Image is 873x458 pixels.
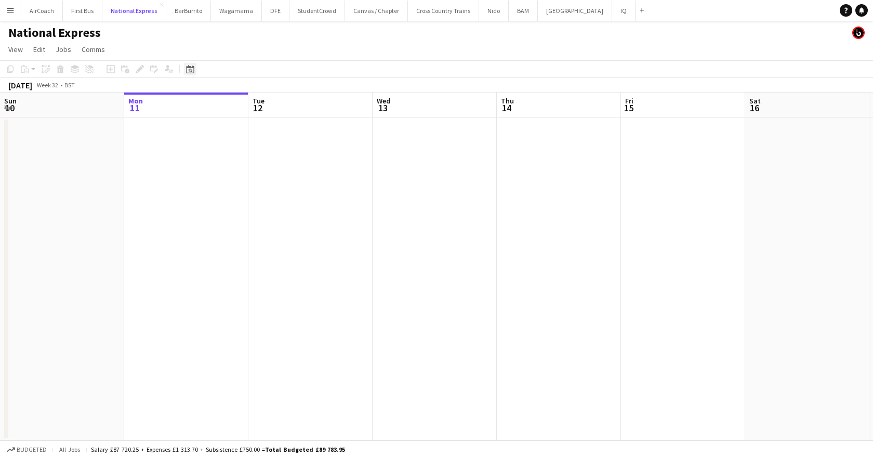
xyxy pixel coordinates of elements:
[749,96,761,106] span: Sat
[82,45,105,54] span: Comms
[102,1,166,21] button: National Express
[34,81,60,89] span: Week 32
[77,43,109,56] a: Comms
[625,96,633,106] span: Fri
[5,444,48,455] button: Budgeted
[127,102,143,114] span: 11
[408,1,479,21] button: Cross Country Trains
[8,45,23,54] span: View
[624,102,633,114] span: 15
[3,102,17,114] span: 10
[8,25,101,41] h1: National Express
[265,446,345,453] span: Total Budgeted £89 783.95
[501,96,514,106] span: Thu
[64,81,75,89] div: BST
[479,1,509,21] button: Nido
[63,1,102,21] button: First Bus
[499,102,514,114] span: 14
[51,43,75,56] a: Jobs
[852,27,865,39] app-user-avatar: Tim Bodenham
[4,96,17,106] span: Sun
[345,1,408,21] button: Canvas / Chapter
[253,96,264,106] span: Tue
[289,1,345,21] button: StudentCrowd
[128,96,143,106] span: Mon
[748,102,761,114] span: 16
[612,1,636,21] button: IQ
[4,43,27,56] a: View
[56,45,71,54] span: Jobs
[21,1,63,21] button: AirCoach
[538,1,612,21] button: [GEOGRAPHIC_DATA]
[375,102,390,114] span: 13
[262,1,289,21] button: DFE
[509,1,538,21] button: BAM
[57,446,82,453] span: All jobs
[33,45,45,54] span: Edit
[17,446,47,453] span: Budgeted
[251,102,264,114] span: 12
[377,96,390,106] span: Wed
[8,80,32,90] div: [DATE]
[91,446,345,453] div: Salary £87 720.25 + Expenses £1 313.70 + Subsistence £750.00 =
[211,1,262,21] button: Wagamama
[29,43,49,56] a: Edit
[166,1,211,21] button: BarBurrito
